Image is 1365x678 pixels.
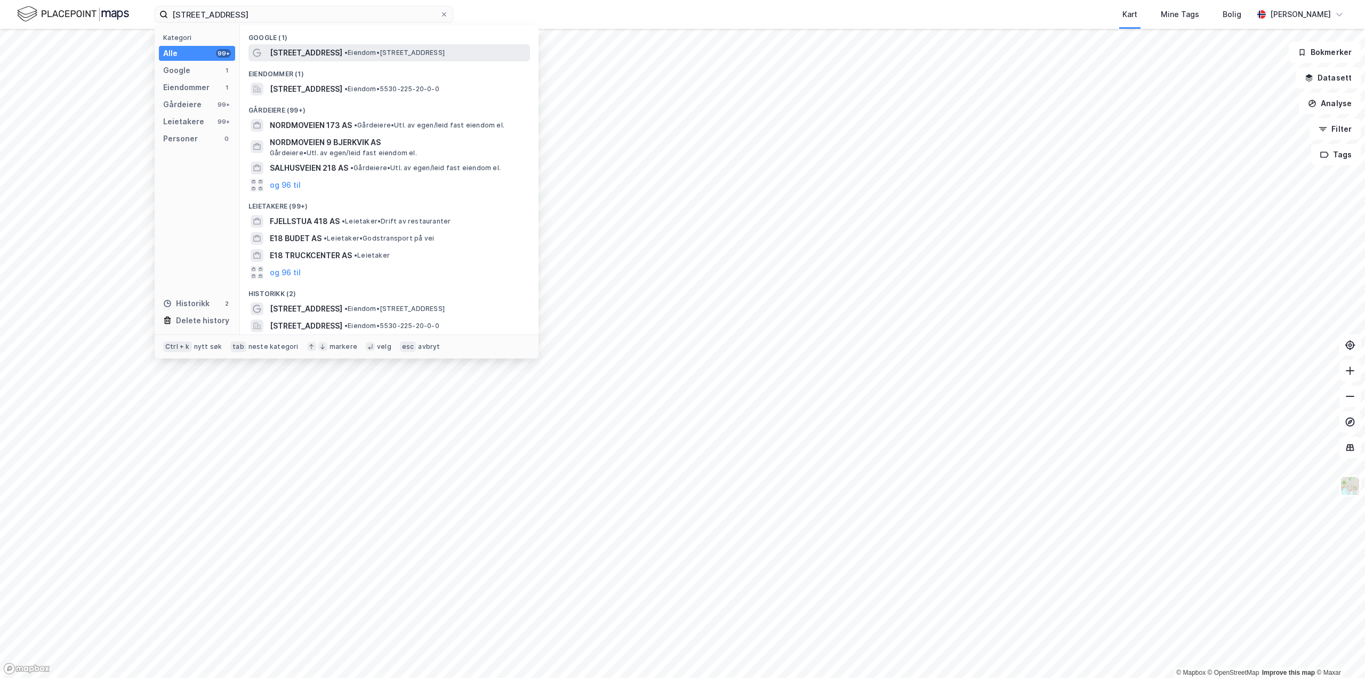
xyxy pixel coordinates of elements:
[344,85,348,93] span: •
[324,234,327,242] span: •
[1208,669,1259,676] a: OpenStreetMap
[270,162,348,174] span: SALHUSVEIEN 218 AS
[330,342,357,351] div: markere
[270,179,301,192] button: og 96 til
[354,251,390,260] span: Leietaker
[270,232,322,245] span: E18 BUDET AS
[17,5,129,23] img: logo.f888ab2527a4732fd821a326f86c7f29.svg
[350,164,501,172] span: Gårdeiere • Utl. av egen/leid fast eiendom el.
[400,341,416,352] div: esc
[342,217,451,226] span: Leietaker • Drift av restauranter
[344,49,348,57] span: •
[377,342,391,351] div: velg
[270,119,352,132] span: NORDMOVEIEN 173 AS
[270,302,342,315] span: [STREET_ADDRESS]
[230,341,246,352] div: tab
[248,342,299,351] div: neste kategori
[163,47,178,60] div: Alle
[418,342,440,351] div: avbryt
[163,64,190,77] div: Google
[1223,8,1241,21] div: Bolig
[240,61,539,81] div: Eiendommer (1)
[270,249,352,262] span: E18 TRUCKCENTER AS
[270,83,342,95] span: [STREET_ADDRESS]
[324,234,434,243] span: Leietaker • Godstransport på vei
[270,149,417,157] span: Gårdeiere • Utl. av egen/leid fast eiendom el.
[1310,118,1361,140] button: Filter
[270,136,526,149] span: NORDMOVEIEN 9 BJERKVIK AS
[270,320,342,332] span: [STREET_ADDRESS]
[176,314,229,327] div: Delete history
[163,132,198,145] div: Personer
[1299,93,1361,114] button: Analyse
[350,164,354,172] span: •
[3,663,50,675] a: Mapbox homepage
[354,251,357,259] span: •
[163,98,202,111] div: Gårdeiere
[1312,627,1365,678] div: Kontrollprogram for chat
[222,134,231,143] div: 0
[344,49,445,57] span: Eiendom • [STREET_ADDRESS]
[163,297,210,310] div: Historikk
[1176,669,1206,676] a: Mapbox
[240,25,539,44] div: Google (1)
[1312,627,1365,678] iframe: Chat Widget
[1161,8,1199,21] div: Mine Tags
[240,194,539,213] div: Leietakere (99+)
[1311,144,1361,165] button: Tags
[344,305,445,313] span: Eiendom • [STREET_ADDRESS]
[1122,8,1137,21] div: Kart
[1296,67,1361,89] button: Datasett
[1262,669,1315,676] a: Improve this map
[194,342,222,351] div: nytt søk
[163,341,192,352] div: Ctrl + k
[1270,8,1331,21] div: [PERSON_NAME]
[216,49,231,58] div: 99+
[344,322,439,330] span: Eiendom • 5530-225-20-0-0
[163,34,235,42] div: Kategori
[222,83,231,92] div: 1
[344,305,348,313] span: •
[354,121,357,129] span: •
[270,46,342,59] span: [STREET_ADDRESS]
[1340,476,1360,496] img: Z
[216,117,231,126] div: 99+
[163,115,204,128] div: Leietakere
[270,215,340,228] span: FJELLSTUA 418 AS
[342,217,345,225] span: •
[344,85,439,93] span: Eiendom • 5530-225-20-0-0
[344,322,348,330] span: •
[240,281,539,300] div: Historikk (2)
[216,100,231,109] div: 99+
[240,98,539,117] div: Gårdeiere (99+)
[168,6,440,22] input: Søk på adresse, matrikkel, gårdeiere, leietakere eller personer
[270,266,301,279] button: og 96 til
[163,81,210,94] div: Eiendommer
[222,299,231,308] div: 2
[1289,42,1361,63] button: Bokmerker
[354,121,504,130] span: Gårdeiere • Utl. av egen/leid fast eiendom el.
[222,66,231,75] div: 1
